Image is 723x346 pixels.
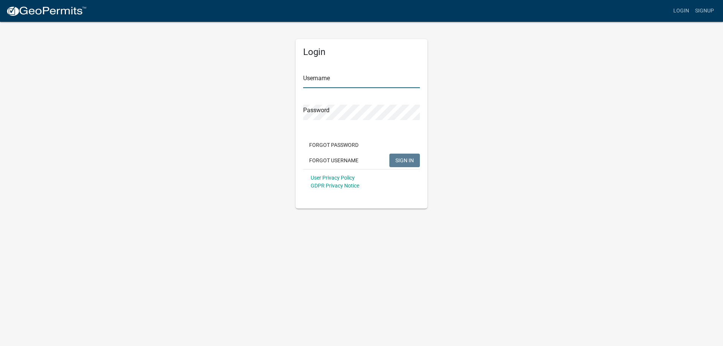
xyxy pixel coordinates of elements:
a: GDPR Privacy Notice [311,183,359,189]
button: Forgot Username [303,154,365,167]
button: SIGN IN [389,154,420,167]
a: Signup [692,4,717,18]
a: Login [670,4,692,18]
span: SIGN IN [395,157,414,163]
h5: Login [303,47,420,58]
a: User Privacy Policy [311,175,355,181]
button: Forgot Password [303,138,365,152]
